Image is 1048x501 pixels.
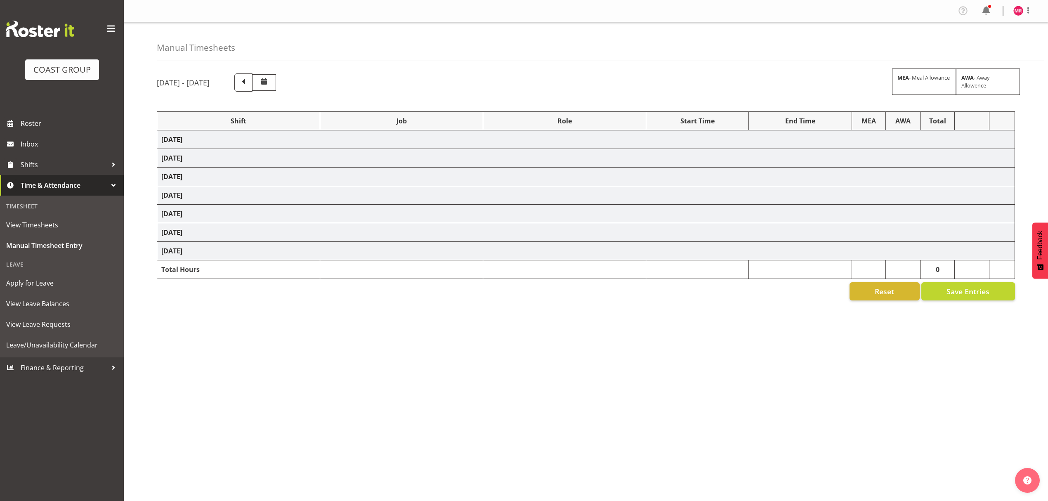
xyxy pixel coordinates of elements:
strong: AWA [961,74,974,81]
div: Timesheet [2,198,122,215]
div: AWA [890,116,916,126]
div: MEA [856,116,881,126]
span: Apply for Leave [6,277,118,289]
button: Feedback - Show survey [1032,222,1048,279]
div: Role [487,116,642,126]
span: Manual Timesheet Entry [6,239,118,252]
span: View Timesheets [6,219,118,231]
span: Time & Attendance [21,179,107,191]
button: Reset [850,282,920,300]
div: Shift [161,116,316,126]
img: Rosterit website logo [6,21,74,37]
a: Manual Timesheet Entry [2,235,122,256]
div: COAST GROUP [33,64,91,76]
div: Leave [2,256,122,273]
td: [DATE] [157,186,1015,205]
a: View Leave Balances [2,293,122,314]
div: - Meal Allowance [892,69,956,95]
a: Apply for Leave [2,273,122,293]
h4: Manual Timesheets [157,43,235,52]
span: Feedback [1036,231,1044,260]
div: Job [324,116,479,126]
a: View Leave Requests [2,314,122,335]
button: Save Entries [921,282,1015,300]
td: [DATE] [157,223,1015,242]
a: View Timesheets [2,215,122,235]
td: Total Hours [157,260,320,279]
span: Roster [21,117,120,130]
div: Total [925,116,950,126]
td: [DATE] [157,130,1015,149]
span: Save Entries [947,286,989,297]
span: Reset [875,286,894,297]
img: mathew-rolle10807.jpg [1013,6,1023,16]
td: 0 [921,260,955,279]
a: Leave/Unavailability Calendar [2,335,122,355]
span: Inbox [21,138,120,150]
strong: MEA [897,74,909,81]
td: [DATE] [157,149,1015,168]
div: - Away Allowence [956,69,1020,95]
h5: [DATE] - [DATE] [157,78,210,87]
span: Shifts [21,158,107,171]
img: help-xxl-2.png [1023,476,1031,484]
td: [DATE] [157,242,1015,260]
span: Leave/Unavailability Calendar [6,339,118,351]
span: Finance & Reporting [21,362,107,374]
span: View Leave Balances [6,298,118,310]
span: View Leave Requests [6,318,118,331]
td: [DATE] [157,168,1015,186]
td: [DATE] [157,205,1015,223]
div: End Time [753,116,847,126]
div: Start Time [650,116,744,126]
